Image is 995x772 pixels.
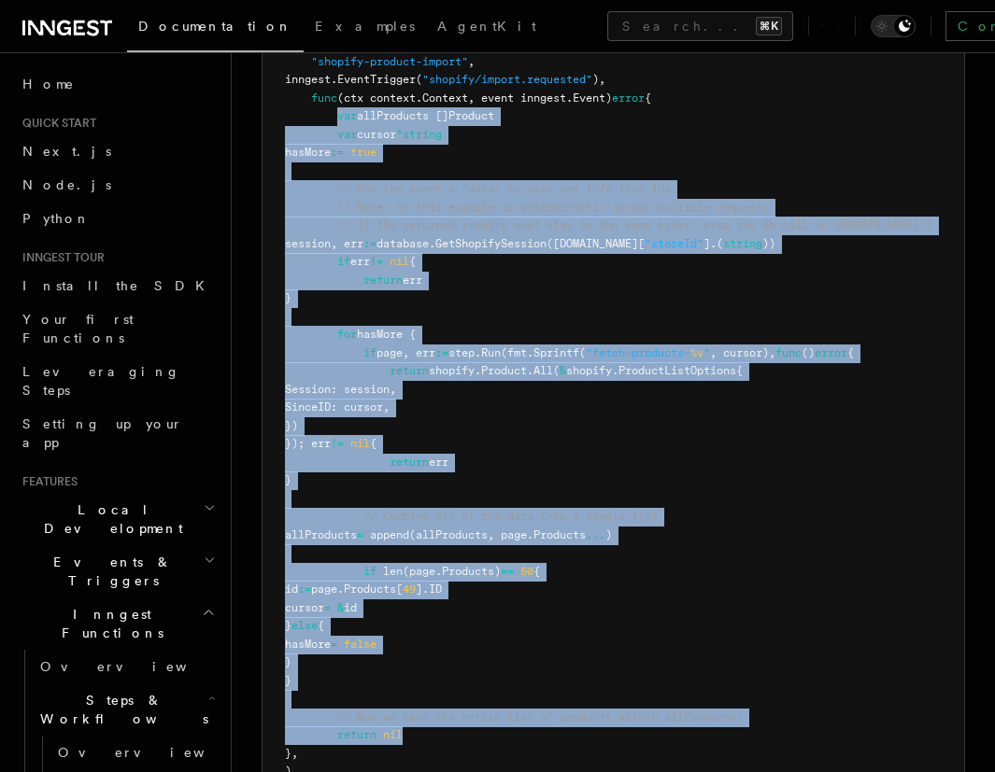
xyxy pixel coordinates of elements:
span: Events & Triggers [15,553,204,590]
span: database. [377,237,435,250]
span: error [612,91,645,105]
span: (page.Products) [403,565,501,578]
span: inngest. [285,73,337,86]
span: id [344,601,357,614]
span: nil [390,255,409,268]
span: allProducts [285,528,357,541]
span: session, err [285,237,363,250]
span: { [370,437,377,450]
span: , [468,55,475,68]
span: ].ID [416,583,442,596]
span: 50 [520,565,533,578]
span: 49 [403,583,416,596]
span: cursor [357,128,396,141]
span: ( [416,73,422,86]
button: Search...⌘K [607,11,793,41]
span: Python [22,211,91,226]
a: Node.js [15,168,220,202]
span: EventTrigger [337,73,416,86]
a: Next.js [15,134,220,168]
span: { [318,619,324,632]
span: := [363,237,377,250]
span: var [337,128,357,141]
span: }) [285,419,298,432]
span: // Now we have the entire list of products within allProducts! [337,710,743,723]
span: Inngest tour [15,250,105,265]
a: AgentKit [426,6,547,50]
a: Documentation [127,6,304,52]
span: err [403,274,422,287]
a: Overview [50,736,220,769]
span: "fetch-products- [586,346,690,359]
span: string [723,237,762,250]
span: for [337,328,357,341]
span: if [363,565,377,578]
a: Examples [304,6,426,50]
span: Overview [40,659,233,674]
span: Home [22,75,75,93]
span: ( [579,346,586,359]
span: AgentKit [437,19,536,34]
span: Inngest Functions [15,605,202,642]
span: := [298,583,311,596]
span: "storeId" [645,237,704,250]
span: "shopify/import.requested" [422,73,592,86]
span: Setting up your app [22,416,183,450]
span: return [390,456,429,469]
span: & [560,364,566,377]
span: Run [481,346,501,359]
button: Steps & Workflows [33,683,220,736]
span: Install the SDK [22,278,216,293]
span: Quick start [15,116,96,131]
span: shopify.Product. [429,364,533,377]
span: }); err [285,437,331,450]
a: Install the SDK [15,269,220,302]
span: (ctx context.Context, event inngest.Event) [337,91,612,105]
span: if [363,346,377,359]
span: Steps & Workflows [33,691,208,728]
span: Overview [58,745,250,760]
span: err [350,255,370,268]
span: var [337,109,357,122]
span: Next.js [22,144,111,159]
span: ... [586,528,605,541]
span: Features [15,474,78,489]
span: %v [690,346,704,359]
span: ), [592,73,605,86]
span: hasMore { [357,328,416,341]
span: Sprintf [533,346,579,359]
span: allProducts []Product [357,109,494,122]
span: GetShopifySession [435,237,547,250]
span: SinceID: cursor, [285,400,390,414]
kbd: ⌘K [756,17,782,35]
span: nil [350,437,370,450]
span: ].( [704,237,723,250]
span: append [370,528,409,541]
span: Node.js [22,177,111,192]
span: page, err [377,346,435,359]
span: (fmt. [501,346,533,359]
span: All [533,364,553,377]
span: ([DOMAIN_NAME][ [547,237,645,250]
span: id [285,583,298,596]
a: Python [15,202,220,235]
span: { [847,346,854,359]
button: Events & Triggers [15,545,220,597]
span: "shopify-product-import" [311,55,468,68]
span: true [350,146,377,159]
span: error [815,346,847,359]
span: else [291,619,318,632]
span: " [704,346,710,359]
span: { [533,565,540,578]
span: hasMore [285,146,331,159]
span: Examples [315,19,415,34]
span: func [311,91,337,105]
span: = [331,638,337,651]
span: } [285,291,291,304]
span: & [337,601,344,614]
span: } [285,655,291,668]
span: cursor [285,601,324,614]
span: Documentation [138,19,292,34]
span: len [383,565,403,578]
span: , cursor), [710,346,775,359]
